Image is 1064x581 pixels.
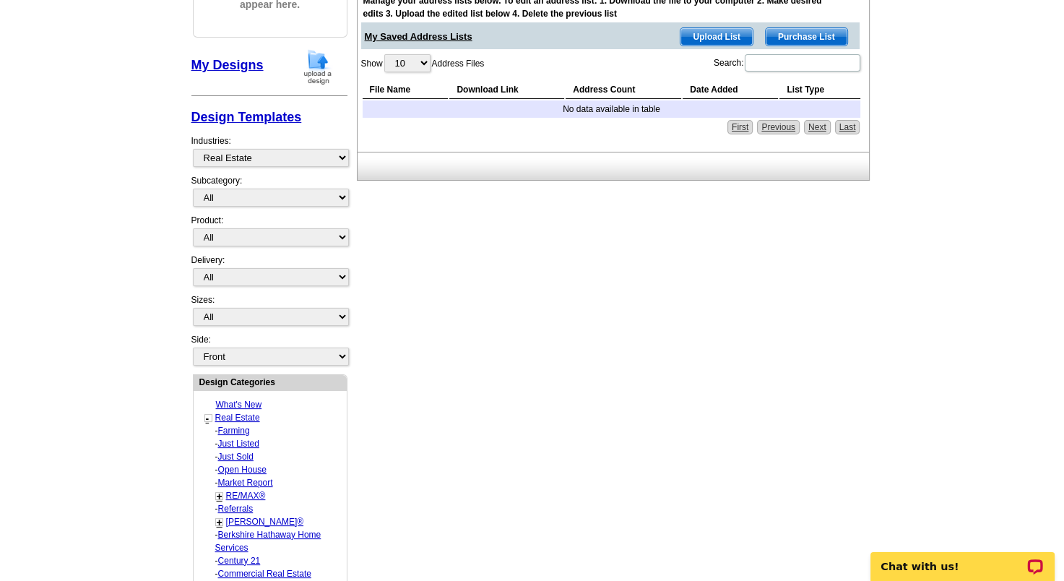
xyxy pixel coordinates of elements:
th: Date Added [683,81,778,99]
a: Real Estate [215,413,260,423]
img: upload-design [299,48,337,85]
div: Design Categories [194,375,347,389]
a: Market Report [218,478,273,488]
a: - [206,413,209,424]
div: Delivery: [191,254,347,293]
a: What's New [216,400,262,410]
a: Century 21 [218,556,261,566]
div: Sizes: [191,293,347,333]
a: Just Listed [218,439,259,449]
div: Side: [191,333,347,367]
div: Product: [191,214,347,254]
span: My Saved Address Lists [365,22,472,44]
a: RE/MAX® [226,491,266,501]
a: Farming [218,426,250,436]
a: Just Sold [218,452,254,462]
div: - [204,528,345,554]
th: File Name [363,81,449,99]
div: - [204,450,345,463]
td: No data available in table [363,100,861,118]
th: Address Count [566,81,681,99]
a: Open House [218,465,267,475]
span: Upload List [680,28,752,46]
div: - [204,554,345,567]
a: Last [835,120,860,134]
div: - [204,567,345,580]
span: Purchase List [766,28,847,46]
div: - [204,424,345,437]
input: Search: [745,54,860,72]
a: [PERSON_NAME]® [226,517,304,527]
a: Design Templates [191,110,302,124]
a: Next [804,120,831,134]
th: Download Link [449,81,564,99]
a: Referrals [218,504,254,514]
a: My Designs [191,58,264,72]
label: Show Address Files [361,53,485,74]
div: Industries: [191,127,347,174]
a: Berkshire Hathaway Home Services [215,530,321,553]
div: - [204,437,345,450]
th: List Type [779,81,860,99]
div: - [204,476,345,489]
div: - [204,502,345,515]
iframe: LiveChat chat widget [861,535,1064,581]
div: - [204,463,345,476]
a: Commercial Real Estate [218,569,311,579]
label: Search: [714,53,862,73]
a: + [217,517,222,528]
a: First [727,120,753,134]
select: ShowAddress Files [384,54,431,72]
div: Subcategory: [191,174,347,214]
a: + [217,491,222,502]
a: Previous [757,120,800,134]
